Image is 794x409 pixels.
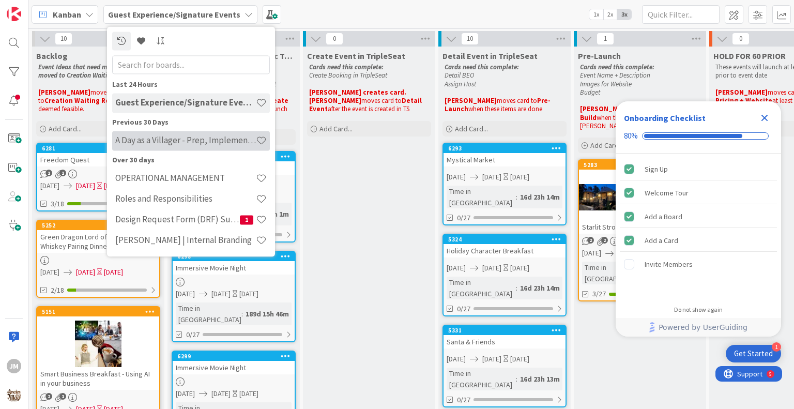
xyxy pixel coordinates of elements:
[40,267,59,278] span: [DATE]
[457,304,470,314] span: 0/27
[49,124,82,133] span: Add Card...
[76,267,95,278] span: [DATE]
[445,96,497,105] strong: [PERSON_NAME]
[22,2,47,14] span: Support
[36,143,160,211] a: 6281Freedom Quest[DATE][DATE][DATE]3/18
[239,289,258,299] div: [DATE]
[510,172,529,183] div: [DATE]
[620,181,777,204] div: Welcome Tour is complete.
[579,220,701,234] div: Starlit Stroll at [GEOGRAPHIC_DATA]
[517,191,562,203] div: 16d 23h 14m
[115,173,256,184] h4: OPERATIONAL MANAGEMENT
[726,345,781,362] div: Open Get Started checklist, remaining modules: 1
[592,289,606,299] span: 3/27
[445,71,474,80] em: Detail BEO
[37,367,159,390] div: Smart Business Breakfast - Using AI in your business
[51,199,64,209] span: 3/18
[243,308,292,320] div: 189d 15h 46m
[624,112,706,124] div: Onboarding Checklist
[115,135,256,146] h4: A Day as a Villager - Prep, Implement and Execute
[645,163,668,175] div: Sign Up
[444,335,566,349] div: Santa & Friends
[580,104,700,122] strong: HOLD or Build
[37,307,159,316] div: 5151
[36,220,160,298] a: 5252Green Dragon Lord of the Rings Whiskey Pairing Dinner [DATE][DATE][DATE][DATE]2/18
[241,308,243,320] span: :
[497,96,537,105] span: moves card to
[645,187,689,199] div: Welcome Tour
[580,88,600,97] em: Budget
[55,33,72,45] span: 10
[7,7,21,21] img: Visit kanbanzone.com
[674,306,723,314] div: Do not show again
[482,172,501,183] span: [DATE]
[713,51,786,61] span: HOLD FOR 60 PRIOR
[616,154,781,299] div: Checklist items
[40,180,59,191] span: [DATE]
[112,79,270,90] div: Last 24 Hours
[37,307,159,390] div: 5151Smart Business Breakfast - Using AI in your business
[59,170,66,176] span: 1
[104,180,123,191] div: [DATE]
[37,144,159,153] div: 6281
[624,131,773,141] div: Checklist progress: 80%
[457,395,470,405] span: 0/27
[582,248,601,259] span: [DATE]
[772,342,781,352] div: 1
[444,144,566,166] div: 6293Mystical Market
[616,318,781,337] div: Footer
[177,353,295,360] div: 6299
[38,88,125,105] span: moves card to
[603,9,617,20] span: 2x
[42,308,159,315] div: 5151
[578,159,702,301] a: 5283Starlit Stroll at [GEOGRAPHIC_DATA][DATE][DATE][DATE]Time in [GEOGRAPHIC_DATA]:47d 2h 35m3/27
[444,244,566,257] div: Holiday Character Breakfast
[579,160,701,234] div: 5283Starlit Stroll at [GEOGRAPHIC_DATA]
[468,104,542,113] span: when these items are done
[589,9,603,20] span: 1x
[455,124,488,133] span: Add Card...
[448,327,566,334] div: 5331
[442,325,567,407] a: 5331Santa & Friends[DATE][DATE][DATE]Time in [GEOGRAPHIC_DATA]:16d 23h 13m0/27
[38,88,90,97] strong: [PERSON_NAME]
[51,285,64,296] span: 2/18
[580,104,632,113] strong: [PERSON_NAME]
[319,124,353,133] span: Add Card...
[645,234,678,247] div: Add a Card
[442,234,567,316] a: 5324Holiday Character Breakfast[DATE][DATE][DATE]Time in [GEOGRAPHIC_DATA]:16d 23h 14m0/27
[173,352,295,361] div: 6299
[510,354,529,365] div: [DATE]
[53,8,81,21] span: Kanban
[115,98,256,108] h4: Guest Experience/Signature Events
[326,33,343,45] span: 0
[642,5,720,24] input: Quick Filter...
[516,373,517,385] span: :
[601,237,608,244] span: 2
[115,215,240,225] h4: Design Request Form (DRF) Submittals
[580,71,650,80] em: Event Name + Description
[240,215,253,224] span: 1
[659,321,747,334] span: Powered by UserGuiding
[309,88,408,105] strong: [PERSON_NAME] creates card. [PERSON_NAME]
[239,388,258,399] div: [DATE]
[186,329,200,340] span: 0/27
[38,63,152,80] em: Event Ideas that need more detail to be moved to Creation Waiting Room
[457,213,470,223] span: 0/27
[582,262,655,284] div: Time in [GEOGRAPHIC_DATA]
[447,263,466,274] span: [DATE]
[112,55,270,74] input: Search for boards...
[37,144,159,166] div: 6281Freedom Quest
[510,263,529,274] div: [DATE]
[172,251,296,342] a: 6298Immersive Movie Night[DATE][DATE][DATE]Time in [GEOGRAPHIC_DATA]:189d 15h 46m0/27
[616,101,781,337] div: Checklist Container
[756,110,773,126] div: Close Checklist
[38,96,159,113] span: when event is deemed feasible.
[444,235,566,244] div: 5324
[361,96,402,105] span: moves card to
[590,141,623,150] span: Add Card...
[597,33,614,45] span: 1
[444,326,566,335] div: 5331
[173,252,295,275] div: 6298Immersive Movie Night
[309,71,387,80] em: Create Booking in TripleSeat
[309,96,423,113] strong: Detail Event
